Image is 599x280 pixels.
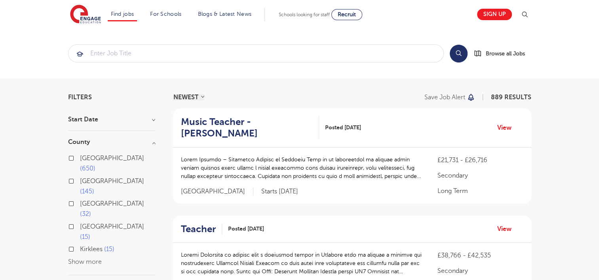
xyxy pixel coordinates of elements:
[181,251,422,276] p: Loremi Dolorsita co adipisc elit s doeiusmod tempor in Utlabore etdo ma aliquae a minimve qui nos...
[80,165,95,172] span: 650
[80,210,91,218] span: 32
[68,139,155,145] h3: County
[68,94,92,100] span: Filters
[68,116,155,123] h3: Start Date
[80,178,144,185] span: [GEOGRAPHIC_DATA]
[80,178,85,183] input: [GEOGRAPHIC_DATA] 145
[80,200,85,205] input: [GEOGRAPHIC_DATA] 32
[111,11,134,17] a: Find jobs
[80,188,94,195] span: 145
[181,223,222,235] a: Teacher
[181,116,319,139] a: Music Teacher - [PERSON_NAME]
[279,12,330,17] span: Schools looking for staff
[181,155,422,180] p: Lorem Ipsumdo – Sitametco Adipisc el Seddoeiu Temp in ut laboreetdol ma aliquae admin veniam quis...
[497,224,517,234] a: View
[437,186,523,196] p: Long Term
[437,155,523,165] p: £21,731 - £26,716
[261,187,298,196] p: Starts [DATE]
[497,123,517,133] a: View
[450,45,468,62] button: Search
[80,223,144,230] span: [GEOGRAPHIC_DATA]
[181,116,313,139] h2: Music Teacher - [PERSON_NAME]
[437,251,523,260] p: £38,766 - £42,535
[80,246,85,251] input: Kirklees 15
[181,223,216,235] h2: Teacher
[486,49,525,58] span: Browse all Jobs
[80,155,85,160] input: [GEOGRAPHIC_DATA] 650
[228,225,264,233] span: Posted [DATE]
[80,200,144,207] span: [GEOGRAPHIC_DATA]
[68,258,102,265] button: Show more
[424,94,475,100] button: Save job alert
[80,246,103,253] span: Kirklees
[491,94,531,101] span: 889 RESULTS
[338,11,356,17] span: Recruit
[80,233,90,240] span: 15
[437,266,523,276] p: Secondary
[437,171,523,180] p: Secondary
[70,5,101,25] img: Engage Education
[477,9,512,20] a: Sign up
[198,11,252,17] a: Blogs & Latest News
[80,223,85,228] input: [GEOGRAPHIC_DATA] 15
[68,45,443,62] input: Submit
[104,246,114,253] span: 15
[181,187,253,196] span: [GEOGRAPHIC_DATA]
[331,9,362,20] a: Recruit
[68,44,444,62] div: Submit
[150,11,181,17] a: For Schools
[80,155,144,162] span: [GEOGRAPHIC_DATA]
[424,94,465,100] p: Save job alert
[474,49,531,58] a: Browse all Jobs
[325,123,361,132] span: Posted [DATE]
